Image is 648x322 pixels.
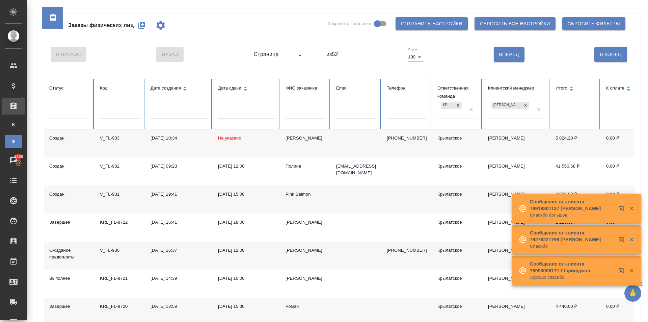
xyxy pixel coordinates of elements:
span: из 52 [326,50,338,58]
div: Крылатское [437,163,477,170]
div: KRL_FL-8721 [100,275,140,282]
button: Открыть в новой вкладке [615,202,631,218]
div: Email [336,84,376,92]
td: [PERSON_NAME] [483,185,550,214]
div: [DATE] 10:34 [151,135,207,142]
div: Крылатское [437,303,477,310]
span: В Конец [600,50,622,59]
div: Код [100,84,140,92]
div: [DATE] 09:23 [151,163,207,170]
div: [DATE] 15:30 [218,303,275,310]
div: [DATE] 16:37 [151,247,207,254]
button: Создать [134,17,150,33]
div: Полина [286,163,325,170]
div: Крылатское [441,102,454,109]
button: Закрыть [624,268,638,274]
div: Завершен [49,219,89,226]
div: Сортировка [606,84,646,94]
td: [PERSON_NAME] [483,157,550,185]
a: Ф [5,135,22,148]
span: Сбросить фильтры [568,20,620,28]
span: Вперед [499,50,519,59]
div: Pink Salmon [286,191,325,198]
div: Крылатское [437,135,477,142]
button: В Конец [594,47,627,62]
div: Создан [49,191,89,198]
div: Крылатское [437,247,477,254]
button: Открыть в новой вкладке [615,233,631,249]
span: Закрепить заголовки [328,20,371,27]
td: 5 824,20 ₽ [550,129,601,157]
p: [PHONE_NUMBER] [387,247,427,254]
button: Сбросить все настройки [475,17,556,30]
div: [DATE] 15:00 [218,191,275,198]
div: [DATE] 19:41 [151,191,207,198]
div: V_FL-931 [100,191,140,198]
div: Сортировка [218,84,275,94]
div: Завершен [49,303,89,310]
button: Сохранить настройки [396,17,468,30]
div: Сортировка [151,84,207,94]
div: [DATE] 14:39 [151,275,207,282]
div: Крылатское [437,191,477,198]
div: [PERSON_NAME] [286,275,325,282]
div: [PERSON_NAME] [286,219,325,226]
p: [EMAIL_ADDRESS][DOMAIN_NAME] [336,163,376,176]
span: В [8,121,19,128]
div: 100 [408,52,424,62]
div: Ожидание предоплаты [49,247,89,261]
p: Спасибо большое [530,212,614,219]
button: Закрыть [624,237,638,243]
div: [PERSON_NAME] [286,135,325,142]
div: [DATE] 12:00 [218,247,275,254]
p: Хорошо спасибо [530,274,614,281]
div: Ответственная команда [437,84,477,100]
p: Сообщение от клиента 79990006171 Шарифджон [530,261,614,274]
button: Открыть в новой вкладке [615,264,631,280]
div: Телефон [387,84,427,92]
td: [PERSON_NAME] [483,242,550,270]
span: Страница [254,50,279,58]
div: [DATE] 13:58 [151,303,207,310]
div: [PERSON_NAME] [286,247,325,254]
td: [PERSON_NAME] [483,214,550,242]
div: V_FL-933 [100,135,140,142]
label: Строк [408,48,417,51]
div: KRL_FL-8720 [100,303,140,310]
a: В [5,118,22,131]
div: Роман [286,303,325,310]
div: [PERSON_NAME] [491,102,522,109]
div: [DATE] 10:00 [218,275,275,282]
p: Сообщение от клиента 79918801137 [PERSON_NAME] [530,198,614,212]
p: Спасибо [530,243,614,250]
div: Создан [49,163,89,170]
span: Сохранить настройки [401,20,462,28]
span: 4488 [10,153,27,160]
div: Статус [49,84,89,92]
div: V_FL-932 [100,163,140,170]
a: 4488 [2,152,25,169]
div: Сортировка [556,84,595,94]
p: Сообщение от клиента 79276221799 [PERSON_NAME] [530,229,614,243]
td: 2 586,00 ₽ [550,185,601,214]
span: Заказы физических лиц [68,21,134,29]
td: [PERSON_NAME] [483,129,550,157]
td: [PERSON_NAME] [483,270,550,298]
div: [DATE] 12:00 [218,163,275,170]
div: Создан [49,135,89,142]
div: ФИО заказчика [286,84,325,92]
span: Ф [8,138,19,145]
span: Не указано [218,135,241,141]
button: Вперед [494,47,524,62]
p: [PHONE_NUMBER] [387,135,427,142]
div: [DATE] 18:00 [218,219,275,226]
div: Крылатское [437,219,477,226]
div: V_FL-930 [100,247,140,254]
span: Сбросить все настройки [480,20,550,28]
div: Клиентский менеджер [488,84,545,92]
div: KRL_FL-8722 [100,219,140,226]
div: Крылатское [437,275,477,282]
div: [DATE] 16:41 [151,219,207,226]
div: Выполнен [49,275,89,282]
button: Закрыть [624,205,638,212]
